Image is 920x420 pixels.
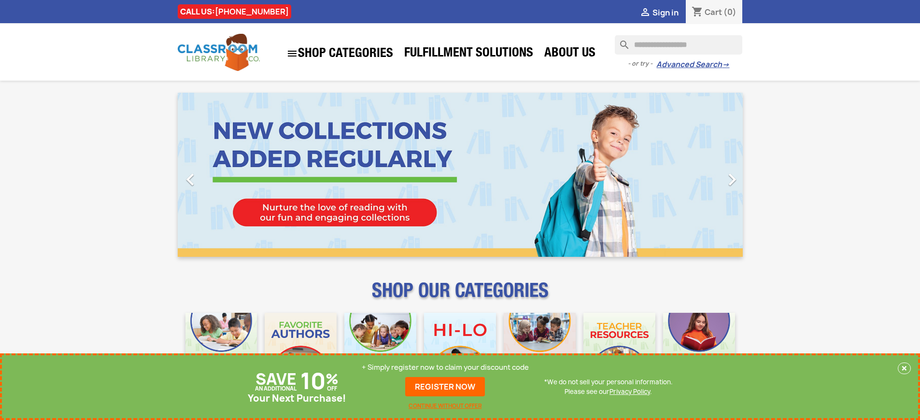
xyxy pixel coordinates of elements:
a: Next [658,93,743,257]
img: CLC_HiLo_Mobile.jpg [424,313,496,385]
i: search [615,35,626,47]
a:  Sign in [639,7,679,18]
a: Previous [178,93,263,257]
span: - or try - [628,59,656,69]
img: CLC_Phonics_And_Decodables_Mobile.jpg [344,313,416,385]
a: Fulfillment Solutions [399,44,538,64]
ul: Carousel container [178,93,743,257]
a: [PHONE_NUMBER] [215,6,289,17]
p: SHOP OUR CATEGORIES [178,288,743,305]
span: → [722,60,729,70]
img: CLC_Fiction_Nonfiction_Mobile.jpg [504,313,576,385]
span: Cart [705,7,722,17]
a: SHOP CATEGORIES [282,43,398,64]
i:  [178,168,202,192]
i:  [720,168,744,192]
span: Sign in [652,7,679,18]
img: CLC_Favorite_Authors_Mobile.jpg [265,313,337,385]
img: CLC_Dyslexia_Mobile.jpg [663,313,735,385]
i:  [286,48,298,59]
i:  [639,7,651,19]
span: (0) [723,7,736,17]
img: CLC_Bulk_Mobile.jpg [185,313,257,385]
i: shopping_cart [692,7,703,18]
a: About Us [539,44,600,64]
img: CLC_Teacher_Resources_Mobile.jpg [583,313,655,385]
input: Search [615,35,742,55]
div: CALL US: [178,4,291,19]
img: Classroom Library Company [178,34,260,71]
a: Advanced Search→ [656,60,729,70]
